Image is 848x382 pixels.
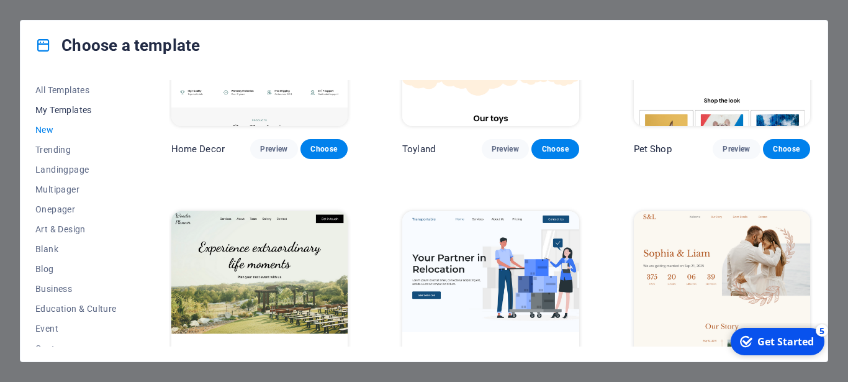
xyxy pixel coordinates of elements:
span: Gastronomy [35,343,117,353]
button: Trending [35,140,117,160]
span: Preview [492,144,519,154]
span: Choose [541,144,569,154]
button: Blog [35,259,117,279]
span: Preview [260,144,287,154]
span: Business [35,284,117,294]
button: Multipager [35,180,117,199]
p: Home Decor [171,143,225,155]
button: Choose [763,139,810,159]
button: Event [35,319,117,339]
button: Choose [300,139,348,159]
button: Preview [713,139,760,159]
button: Gastronomy [35,339,117,358]
span: New [35,125,117,135]
span: My Templates [35,105,117,115]
div: Get Started [34,12,90,25]
span: All Templates [35,85,117,95]
span: Preview [723,144,750,154]
span: Choose [310,144,338,154]
span: Blog [35,264,117,274]
button: Business [35,279,117,299]
span: Blank [35,244,117,254]
button: Preview [482,139,529,159]
span: Landingpage [35,165,117,175]
span: Event [35,324,117,334]
button: All Templates [35,80,117,100]
h4: Choose a template [35,35,200,55]
span: Multipager [35,184,117,194]
p: Pet Shop [634,143,672,155]
span: Art & Design [35,224,117,234]
div: 5 [92,1,104,14]
img: S&L [634,211,810,374]
span: Onepager [35,204,117,214]
button: New [35,120,117,140]
img: Wonder Planner [171,211,348,374]
button: My Templates [35,100,117,120]
button: Choose [531,139,579,159]
span: Trending [35,145,117,155]
button: Education & Culture [35,299,117,319]
button: Landingpage [35,160,117,180]
img: Transportable [402,211,579,374]
div: Get Started 5 items remaining, 0% complete [7,5,101,32]
span: Education & Culture [35,304,117,314]
button: Art & Design [35,219,117,239]
p: Toyland [402,143,435,155]
button: Blank [35,239,117,259]
button: Preview [250,139,297,159]
span: Choose [773,144,800,154]
button: Onepager [35,199,117,219]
